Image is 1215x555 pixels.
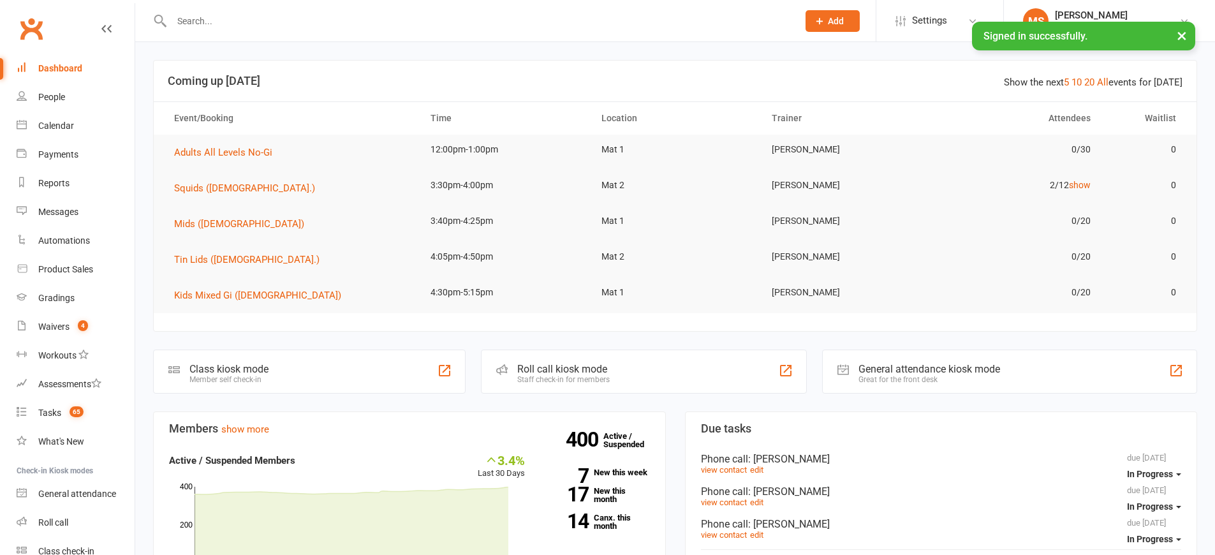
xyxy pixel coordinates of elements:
[17,226,135,255] a: Automations
[38,489,116,499] div: General attendance
[17,508,135,537] a: Roll call
[17,399,135,427] a: Tasks 65
[806,10,860,32] button: Add
[590,277,761,307] td: Mat 1
[750,465,763,475] a: edit
[174,254,320,265] span: Tin Lids ([DEMOGRAPHIC_DATA].)
[544,468,650,477] a: 7New this week
[1071,77,1082,88] a: 10
[17,427,135,456] a: What's New
[1023,8,1049,34] div: MS
[38,350,77,360] div: Workouts
[1127,469,1173,479] span: In Progress
[17,83,135,112] a: People
[17,370,135,399] a: Assessments
[517,363,610,375] div: Roll call kiosk mode
[931,277,1102,307] td: 0/20
[760,102,931,135] th: Trainer
[1102,135,1188,165] td: 0
[17,198,135,226] a: Messages
[748,485,830,498] span: : [PERSON_NAME]
[603,422,659,458] a: 400Active / Suspended
[38,322,70,332] div: Waivers
[1102,170,1188,200] td: 0
[174,145,281,160] button: Adults All Levels No-Gi
[38,517,68,528] div: Roll call
[38,121,74,131] div: Calendar
[931,170,1102,200] td: 2/12
[1127,495,1181,518] button: In Progress
[38,63,82,73] div: Dashboard
[748,453,830,465] span: : [PERSON_NAME]
[931,206,1102,236] td: 0/20
[760,170,931,200] td: [PERSON_NAME]
[163,102,419,135] th: Event/Booking
[701,518,1182,530] div: Phone call
[590,135,761,165] td: Mat 1
[1102,102,1188,135] th: Waitlist
[1127,528,1181,551] button: In Progress
[17,54,135,83] a: Dashboard
[419,102,590,135] th: Time
[912,6,947,35] span: Settings
[760,277,931,307] td: [PERSON_NAME]
[38,178,70,188] div: Reports
[1102,206,1188,236] td: 0
[17,169,135,198] a: Reports
[38,293,75,303] div: Gradings
[544,487,650,503] a: 17New this month
[38,408,61,418] div: Tasks
[590,170,761,200] td: Mat 2
[17,480,135,508] a: General attendance kiosk mode
[17,140,135,169] a: Payments
[1102,277,1188,307] td: 0
[1069,180,1091,190] a: show
[983,30,1087,42] span: Signed in successfully.
[544,466,589,485] strong: 7
[544,512,589,531] strong: 14
[174,147,272,158] span: Adults All Levels No-Gi
[590,102,761,135] th: Location
[1064,77,1069,88] a: 5
[17,313,135,341] a: Waivers 4
[38,235,90,246] div: Automations
[38,264,93,274] div: Product Sales
[174,218,304,230] span: Mids ([DEMOGRAPHIC_DATA])
[38,149,78,159] div: Payments
[169,455,295,466] strong: Active / Suspended Members
[78,320,88,331] span: 4
[1127,463,1181,485] button: In Progress
[478,453,525,480] div: Last 30 Days
[1097,77,1108,88] a: All
[168,75,1182,87] h3: Coming up [DATE]
[70,406,84,417] span: 65
[701,485,1182,498] div: Phone call
[17,284,135,313] a: Gradings
[1055,10,1179,21] div: [PERSON_NAME]
[828,16,844,26] span: Add
[419,206,590,236] td: 3:40pm-4:25pm
[701,498,747,507] a: view contact
[858,375,1000,384] div: Great for the front desk
[590,206,761,236] td: Mat 1
[544,485,589,504] strong: 17
[174,290,341,301] span: Kids Mixed Gi ([DEMOGRAPHIC_DATA])
[1170,22,1193,49] button: ×
[168,12,789,30] input: Search...
[1055,21,1179,33] div: LOCALS JIU JITSU MAROUBRA
[174,181,324,196] button: Squids ([DEMOGRAPHIC_DATA].)
[1084,77,1094,88] a: 20
[931,135,1102,165] td: 0/30
[1004,75,1182,90] div: Show the next events for [DATE]
[750,530,763,540] a: edit
[38,92,65,102] div: People
[221,424,269,435] a: show more
[701,465,747,475] a: view contact
[566,430,603,449] strong: 400
[858,363,1000,375] div: General attendance kiosk mode
[931,102,1102,135] th: Attendees
[701,453,1182,465] div: Phone call
[38,379,101,389] div: Assessments
[760,135,931,165] td: [PERSON_NAME]
[931,242,1102,272] td: 0/20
